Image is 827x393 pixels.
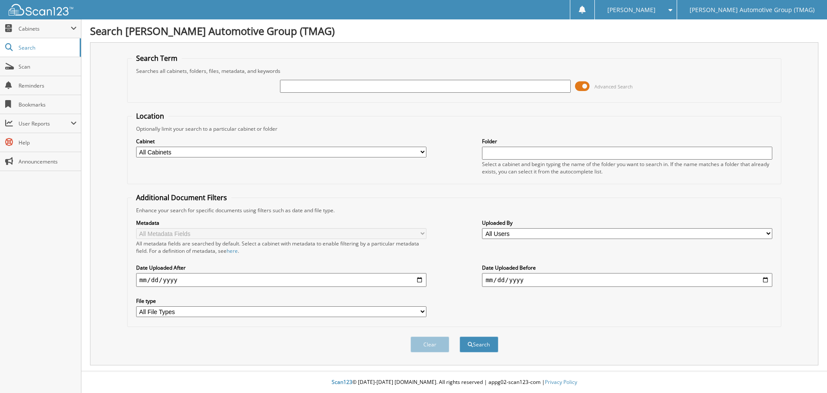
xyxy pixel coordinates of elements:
input: end [482,273,772,287]
div: Optionally limit your search to a particular cabinet or folder [132,125,777,132]
div: Searches all cabinets, folders, files, metadata, and keywords [132,67,777,75]
label: Cabinet [136,138,426,145]
label: Uploaded By [482,219,772,226]
div: All metadata fields are searched by default. Select a cabinet with metadata to enable filtering b... [136,240,426,255]
span: Advanced Search [594,83,633,90]
a: here [227,247,238,255]
legend: Search Term [132,53,182,63]
button: Clear [410,336,449,352]
span: Bookmarks [19,101,77,108]
span: Help [19,139,77,146]
button: Search [460,336,498,352]
span: Reminders [19,82,77,89]
span: Search [19,44,75,51]
legend: Additional Document Filters [132,193,231,202]
input: start [136,273,426,287]
label: Metadata [136,219,426,226]
span: User Reports [19,120,71,127]
span: Cabinets [19,25,71,32]
h1: Search [PERSON_NAME] Automotive Group (TMAG) [90,24,818,38]
img: scan123-logo-white.svg [9,4,73,16]
span: [PERSON_NAME] [607,7,656,13]
label: Date Uploaded After [136,264,426,271]
div: © [DATE]-[DATE] [DOMAIN_NAME]. All rights reserved | appg02-scan123-com | [81,372,827,393]
a: Privacy Policy [545,378,577,386]
legend: Location [132,111,168,121]
label: Folder [482,138,772,145]
span: [PERSON_NAME] Automotive Group (TMAG) [690,7,815,13]
label: File type [136,297,426,305]
span: Scan [19,63,77,70]
label: Date Uploaded Before [482,264,772,271]
span: Scan123 [332,378,352,386]
div: Select a cabinet and begin typing the name of the folder you want to search in. If the name match... [482,160,772,175]
div: Enhance your search for specific documents using filters such as date and file type. [132,207,777,214]
span: Announcements [19,158,77,165]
